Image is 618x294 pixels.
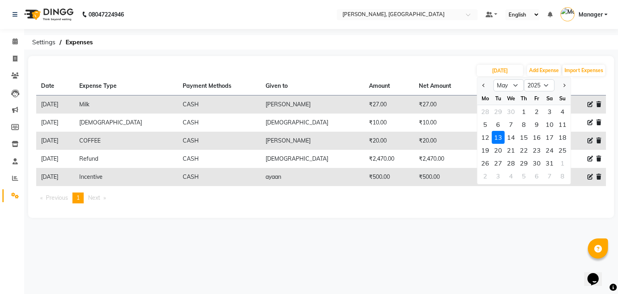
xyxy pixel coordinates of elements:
td: ₹10.00 [364,114,414,132]
div: Tuesday, May 20, 2025 [492,144,505,157]
b: 08047224946 [89,3,124,26]
div: 16 [530,131,543,144]
td: COFFEE [74,132,177,150]
span: 1 [76,194,80,201]
td: [DEMOGRAPHIC_DATA] [261,150,364,168]
div: 8 [517,118,530,131]
div: Monday, May 19, 2025 [479,144,492,157]
div: 7 [505,118,517,131]
td: ₹10.00 [414,114,474,132]
div: 9 [530,118,543,131]
div: Thursday, May 29, 2025 [517,157,530,170]
td: ₹27.00 [364,95,414,114]
div: Thursday, May 1, 2025 [517,105,530,118]
div: 8 [556,170,569,182]
div: 18 [556,131,569,144]
div: Thursday, May 8, 2025 [517,118,530,131]
div: 24 [543,144,556,157]
div: 5 [479,118,492,131]
td: ₹0 [474,95,502,114]
div: Sunday, May 4, 2025 [556,105,569,118]
div: 13 [492,131,505,144]
th: Net Amount [414,77,474,95]
td: [DATE] [36,168,74,186]
td: ₹500.00 [414,168,474,186]
div: 6 [530,170,543,182]
td: ₹20.00 [414,132,474,150]
div: Saturday, May 17, 2025 [543,131,556,144]
td: [PERSON_NAME] [261,132,364,150]
div: 28 [505,157,517,170]
div: 31 [543,157,556,170]
th: Tax [474,77,502,95]
button: Import Expenses [562,65,605,76]
nav: Pagination [36,193,606,203]
div: Friday, June 6, 2025 [530,170,543,182]
div: Tuesday, June 3, 2025 [492,170,505,182]
div: Thursday, May 22, 2025 [517,144,530,157]
td: ayaan [261,168,364,186]
div: Friday, May 16, 2025 [530,131,543,144]
td: ₹500.00 [364,168,414,186]
div: Wednesday, May 14, 2025 [505,131,517,144]
td: ₹2,470.00 [364,150,414,168]
div: Tuesday, May 13, 2025 [492,131,505,144]
div: Sunday, June 8, 2025 [556,170,569,182]
div: Fr [530,92,543,105]
td: [DATE] [36,150,74,168]
div: Friday, May 23, 2025 [530,144,543,157]
div: Monday, May 12, 2025 [479,131,492,144]
td: CASH [178,150,261,168]
div: Sunday, June 1, 2025 [556,157,569,170]
div: 26 [479,157,492,170]
img: Manager [560,7,575,21]
div: Saturday, May 31, 2025 [543,157,556,170]
div: Tuesday, May 27, 2025 [492,157,505,170]
div: 4 [505,170,517,182]
div: Thursday, June 5, 2025 [517,170,530,182]
div: 25 [556,144,569,157]
div: 6 [492,118,505,131]
div: 4 [556,105,569,118]
div: 30 [505,105,517,118]
div: Sa [543,92,556,105]
div: 2 [530,105,543,118]
div: 29 [517,157,530,170]
input: PLACEHOLDER.DATE [477,65,523,76]
div: 22 [517,144,530,157]
div: 11 [556,118,569,131]
td: CASH [178,132,261,150]
td: ₹0 [474,132,502,150]
div: Su [556,92,569,105]
td: [DATE] [36,132,74,150]
div: Saturday, May 24, 2025 [543,144,556,157]
div: Saturday, June 7, 2025 [543,170,556,182]
div: Sunday, May 11, 2025 [556,118,569,131]
td: Incentive [74,168,177,186]
td: ₹27.00 [414,95,474,114]
span: Expenses [62,35,97,50]
div: 21 [505,144,517,157]
span: Settings [28,35,60,50]
button: Previous month [480,79,487,92]
div: 2 [479,170,492,182]
div: 15 [517,131,530,144]
div: Wednesday, May 28, 2025 [505,157,517,170]
div: Monday, May 5, 2025 [479,118,492,131]
span: Previous [46,194,68,201]
div: 29 [492,105,505,118]
div: Monday, June 2, 2025 [479,170,492,182]
th: Amount [364,77,414,95]
div: 17 [543,131,556,144]
th: Expense Type [74,77,177,95]
div: 30 [530,157,543,170]
div: 19 [479,144,492,157]
div: Friday, May 9, 2025 [530,118,543,131]
div: 7 [543,170,556,182]
td: [DATE] [36,95,74,114]
div: Saturday, May 10, 2025 [543,118,556,131]
div: Saturday, May 3, 2025 [543,105,556,118]
td: CASH [178,114,261,132]
div: 10 [543,118,556,131]
div: 5 [517,170,530,182]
